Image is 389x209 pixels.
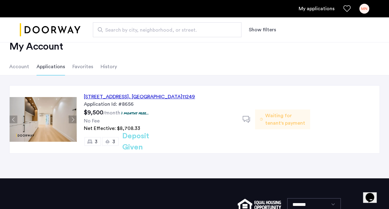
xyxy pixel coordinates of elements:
span: Search by city, neighborhood, or street. [105,26,224,34]
h2: My Account [9,40,380,53]
li: Applications [37,58,65,75]
li: History [101,58,117,75]
span: $9,500 [84,109,103,116]
span: Net Effective: $8,708.33 [84,126,140,131]
span: No Fee [84,118,100,123]
li: Favorites [72,58,93,75]
div: [STREET_ADDRESS] 11249 [84,93,195,100]
button: Next apartment [69,116,76,123]
img: logo [20,18,80,42]
a: Cazamio logo [20,18,80,42]
button: Previous apartment [10,116,17,123]
div: MN [359,4,369,14]
h2: Deposit Given [122,131,171,153]
sub: /month [103,110,120,115]
li: Account [9,58,29,75]
iframe: chat widget [363,184,383,203]
span: Waiting for tenant's payment [265,112,305,127]
img: Apartment photo [10,97,76,142]
a: My application [299,5,335,12]
span: 3 [112,139,115,144]
a: Favorites [343,5,351,12]
p: 1 months free... [121,110,149,116]
input: Apartment Search [93,22,241,37]
div: Application Id: #8656 [84,100,235,108]
span: 3 [95,139,97,144]
button: Show or hide filters [249,26,276,33]
span: , [GEOGRAPHIC_DATA] [129,94,182,99]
